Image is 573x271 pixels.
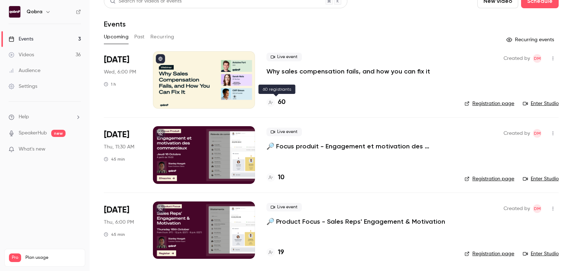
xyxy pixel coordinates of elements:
[104,129,129,141] span: [DATE]
[9,35,33,43] div: Events
[533,129,541,138] span: Dylan Manceau
[104,126,141,184] div: Oct 16 Thu, 11:30 AM (Europe/Paris)
[523,100,559,107] a: Enter Studio
[104,232,125,237] div: 45 min
[464,250,514,257] a: Registration page
[266,67,430,76] a: Why sales compensation fails, and how you can fix it
[504,204,530,213] span: Created by
[534,54,541,63] span: DM
[266,142,453,151] a: 🔎 Focus produit - Engagement et motivation des commerciaux
[9,113,81,121] li: help-dropdown-opener
[266,98,285,107] a: 60
[523,250,559,257] a: Enter Studio
[9,83,37,90] div: Settings
[504,54,530,63] span: Created by
[278,98,285,107] h4: 60
[104,81,116,87] div: 1 h
[9,6,20,18] img: Qobra
[278,248,284,257] h4: 19
[504,129,530,138] span: Created by
[104,31,129,43] button: Upcoming
[9,67,40,74] div: Audience
[104,204,129,216] span: [DATE]
[25,255,81,261] span: Plan usage
[27,8,42,15] h6: Qobra
[134,31,145,43] button: Past
[266,203,302,211] span: Live event
[9,51,34,58] div: Videos
[104,143,134,151] span: Thu, 11:30 AM
[266,128,302,136] span: Live event
[533,204,541,213] span: Dylan Manceau
[9,253,21,262] span: Pro
[266,217,445,226] a: 🔎 Product Focus - Sales Reps' Engagement & Motivation
[104,51,141,109] div: Oct 8 Wed, 6:00 PM (Europe/Paris)
[464,175,514,182] a: Registration page
[278,173,284,182] h4: 10
[51,130,66,137] span: new
[104,68,136,76] span: Wed, 6:00 PM
[533,54,541,63] span: Dylan Manceau
[266,53,302,61] span: Live event
[503,34,559,46] button: Recurring events
[19,113,29,121] span: Help
[150,31,174,43] button: Recurring
[104,201,141,259] div: Oct 16 Thu, 6:00 PM (Europe/Paris)
[534,129,541,138] span: DM
[19,146,45,153] span: What's new
[104,219,134,226] span: Thu, 6:00 PM
[464,100,514,107] a: Registration page
[104,156,125,162] div: 45 min
[523,175,559,182] a: Enter Studio
[104,54,129,66] span: [DATE]
[19,129,47,137] a: SpeakerHub
[266,173,284,182] a: 10
[266,248,284,257] a: 19
[534,204,541,213] span: DM
[104,20,126,28] h1: Events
